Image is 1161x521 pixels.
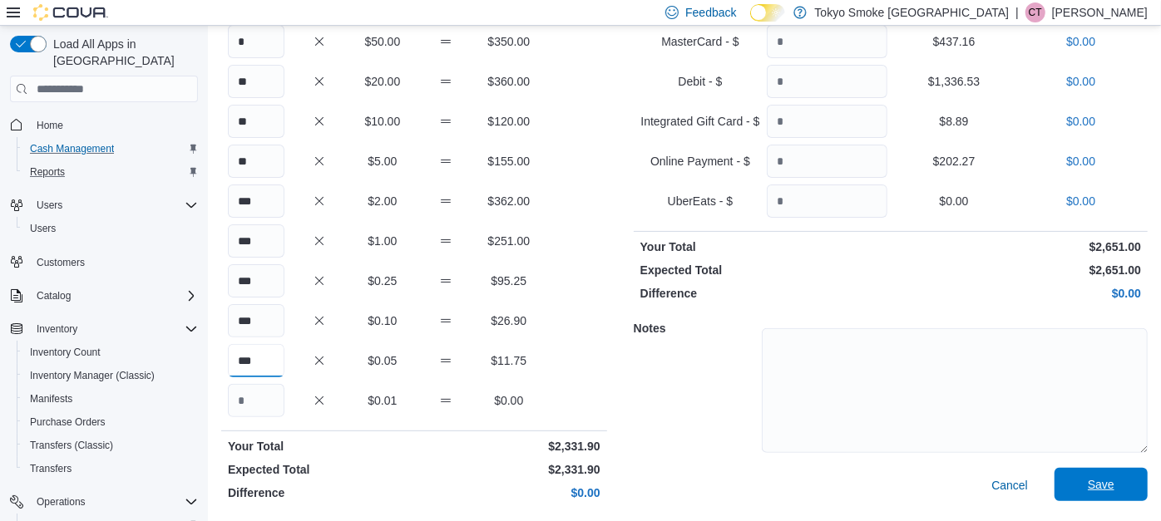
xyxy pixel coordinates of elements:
p: Debit - $ [640,73,761,90]
span: Home [30,114,198,135]
p: $120.00 [481,113,537,130]
input: Quantity [767,105,887,138]
button: Catalog [3,284,205,307]
input: Quantity [228,304,284,337]
span: Home [37,119,63,132]
button: Reports [17,160,205,184]
p: $0.00 [1020,33,1141,50]
span: Reports [30,165,65,179]
button: Inventory Count [17,341,205,364]
p: MasterCard - $ [640,33,761,50]
a: Purchase Orders [23,412,112,432]
span: Transfers (Classic) [23,435,198,455]
p: $0.00 [1020,153,1141,170]
button: Cash Management [17,137,205,160]
button: Home [3,112,205,136]
p: Difference [640,285,887,302]
input: Quantity [228,145,284,178]
p: $155.00 [481,153,537,170]
span: Inventory Count [23,342,198,362]
span: Purchase Orders [23,412,198,432]
span: Catalog [37,289,71,302]
p: Expected Total [640,262,887,278]
p: $26.90 [481,312,537,329]
button: Operations [30,492,92,512]
a: Users [23,219,62,238]
span: Transfers [23,459,198,479]
p: $2,331.90 [417,438,600,455]
a: Transfers [23,459,78,479]
p: $0.05 [354,352,411,369]
h5: Notes [634,312,758,345]
p: $350.00 [481,33,537,50]
span: Purchase Orders [30,415,106,429]
div: Caitlin Thomas [1025,2,1045,22]
a: Manifests [23,389,79,409]
p: Tokyo Smoke [GEOGRAPHIC_DATA] [815,2,1010,22]
span: Transfers [30,462,72,475]
a: Transfers (Classic) [23,435,120,455]
p: Integrated Gift Card - $ [640,113,761,130]
a: Inventory Count [23,342,107,362]
button: Save [1055,468,1148,501]
p: $0.00 [1020,113,1141,130]
button: Inventory Manager (Classic) [17,364,205,387]
span: Save [1088,476,1114,493]
input: Quantity [228,184,284,218]
button: Inventory [30,319,84,339]
button: Inventory [3,317,205,341]
span: Users [30,222,56,235]
span: Inventory [30,319,198,339]
p: $0.00 [894,285,1141,302]
a: Inventory Manager (Classic) [23,366,161,386]
input: Quantity [228,105,284,138]
span: Users [37,199,62,212]
span: Users [23,219,198,238]
span: CT [1029,2,1042,22]
button: Cancel [985,469,1035,502]
p: Expected Total [228,461,411,478]
span: Inventory Manager (Classic) [30,369,155,382]
span: Catalog [30,286,198,306]
p: $50.00 [354,33,411,50]
span: Cancel [991,477,1028,494]
p: $0.00 [1020,193,1141,209]
p: $0.00 [481,392,537,409]
p: $1,336.53 [894,73,1015,90]
span: Customers [37,256,85,269]
p: Online Payment - $ [640,153,761,170]
p: $5.00 [354,153,411,170]
p: $0.01 [354,392,411,409]
span: Manifests [30,392,72,405]
span: Transfers (Classic) [30,439,113,452]
input: Quantity [228,264,284,297]
button: Operations [3,490,205,514]
button: Users [30,195,69,215]
p: $0.00 [894,193,1015,209]
p: | [1015,2,1019,22]
a: Cash Management [23,139,121,159]
span: Operations [30,492,198,512]
span: Feedback [685,4,736,21]
span: Inventory Manager (Classic) [23,366,198,386]
input: Quantity [228,25,284,58]
span: Users [30,195,198,215]
p: $202.27 [894,153,1015,170]
p: $95.25 [481,273,537,289]
input: Dark Mode [750,4,785,22]
button: Transfers (Classic) [17,434,205,457]
p: $2,331.90 [417,461,600,478]
p: Difference [228,484,411,501]
input: Quantity [767,25,887,58]
a: Customers [30,253,91,273]
span: Operations [37,495,86,509]
p: Your Total [228,438,411,455]
button: Users [3,194,205,217]
p: UberEats - $ [640,193,761,209]
span: Manifests [23,389,198,409]
p: $11.75 [481,352,537,369]
button: Catalog [30,286,77,306]
span: Inventory Count [30,346,101,359]
p: $8.89 [894,113,1015,130]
